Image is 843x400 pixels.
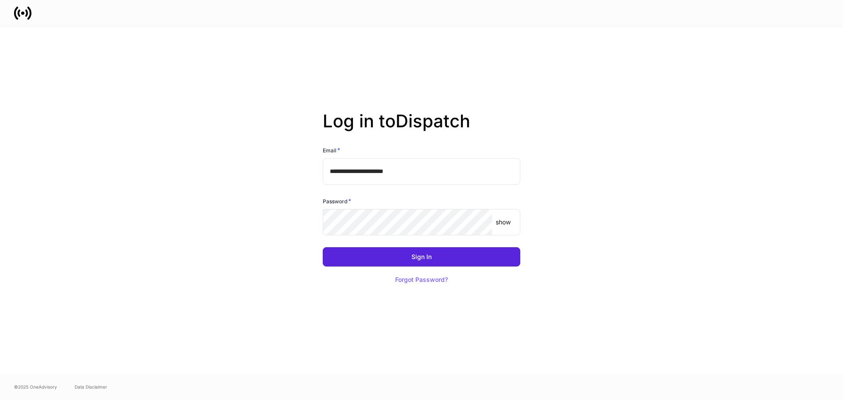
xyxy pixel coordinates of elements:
h6: Email [323,146,340,155]
p: show [496,218,511,227]
h6: Password [323,197,351,205]
a: Data Disclaimer [75,383,107,390]
div: Sign In [411,254,432,260]
button: Sign In [323,247,520,267]
span: © 2025 OneAdvisory [14,383,57,390]
button: Forgot Password? [384,270,459,289]
h2: Log in to Dispatch [323,111,520,146]
div: Forgot Password? [395,277,448,283]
